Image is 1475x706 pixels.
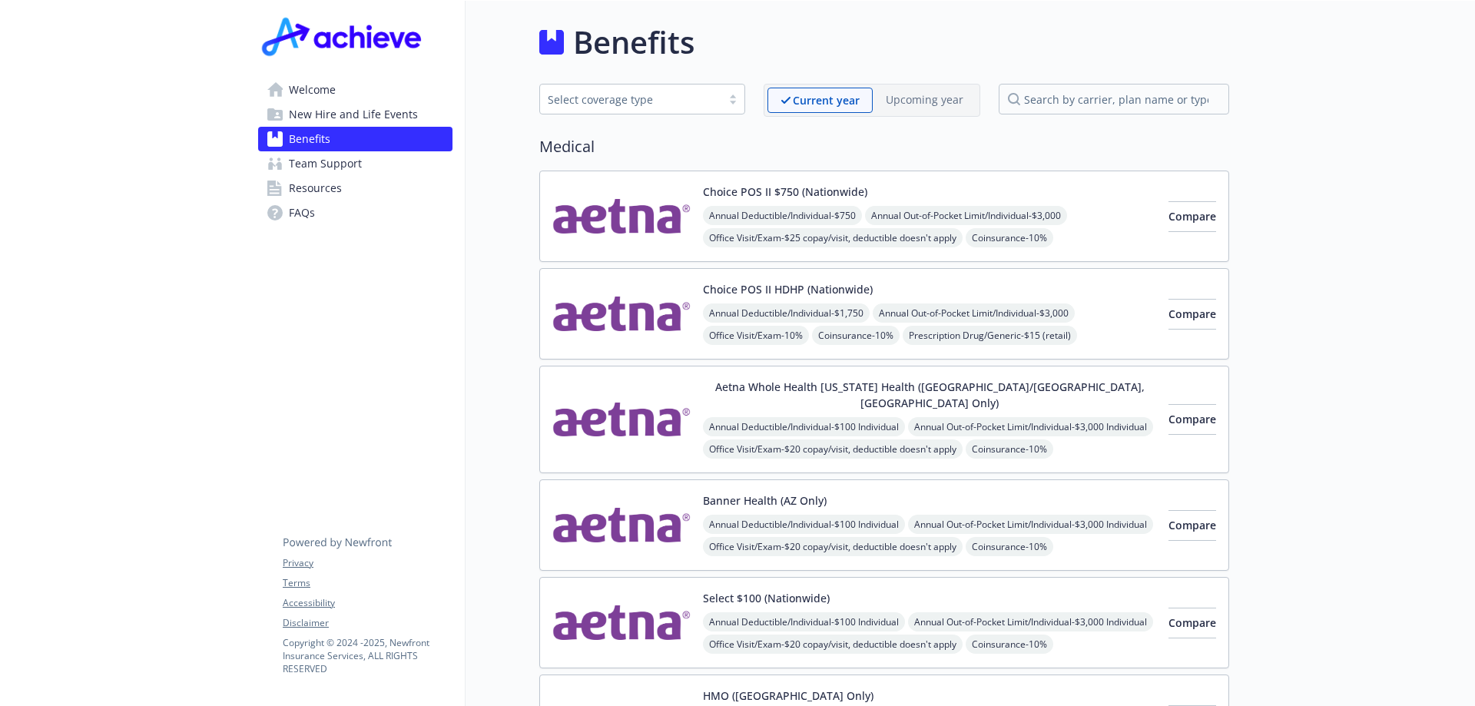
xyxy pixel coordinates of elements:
span: Annual Deductible/Individual - $100 Individual [703,515,905,534]
span: Prescription Drug/Generic - $15 (retail) [903,326,1077,345]
div: Select coverage type [548,91,714,108]
span: Compare [1168,209,1216,224]
span: Office Visit/Exam - 10% [703,326,809,345]
a: Privacy [283,556,452,570]
img: Aetna Inc carrier logo [552,379,691,460]
span: Annual Out-of-Pocket Limit/Individual - $3,000 Individual [908,515,1153,534]
button: Compare [1168,201,1216,232]
button: Compare [1168,510,1216,541]
span: Upcoming year [873,88,976,113]
span: FAQs [289,201,315,225]
img: Aetna Inc carrier logo [552,281,691,346]
span: Coinsurance - 10% [966,537,1053,556]
a: Disclaimer [283,616,452,630]
a: Team Support [258,151,452,176]
button: Compare [1168,608,1216,638]
p: Upcoming year [886,91,963,108]
span: Annual Out-of-Pocket Limit/Individual - $3,000 Individual [908,417,1153,436]
button: Compare [1168,299,1216,330]
span: Office Visit/Exam - $25 copay/visit, deductible doesn't apply [703,228,963,247]
span: New Hire and Life Events [289,102,418,127]
span: Compare [1168,615,1216,630]
span: Coinsurance - 10% [966,439,1053,459]
button: HMO ([GEOGRAPHIC_DATA] Only) [703,688,873,704]
span: Coinsurance - 10% [812,326,900,345]
h2: Medical [539,135,1229,158]
button: Select $100 (Nationwide) [703,590,830,606]
button: Choice POS II $750 (Nationwide) [703,184,867,200]
span: Office Visit/Exam - $20 copay/visit, deductible doesn't apply [703,635,963,654]
input: search by carrier, plan name or type [999,84,1229,114]
span: Compare [1168,412,1216,426]
button: Choice POS II HDHP (Nationwide) [703,281,873,297]
span: Compare [1168,518,1216,532]
span: Annual Out-of-Pocket Limit/Individual - $3,000 Individual [908,612,1153,631]
img: Aetna Inc carrier logo [552,492,691,558]
span: Annual Out-of-Pocket Limit/Individual - $3,000 [865,206,1067,225]
span: Welcome [289,78,336,102]
a: Welcome [258,78,452,102]
a: Resources [258,176,452,201]
a: New Hire and Life Events [258,102,452,127]
span: Office Visit/Exam - $20 copay/visit, deductible doesn't apply [703,537,963,556]
span: Annual Deductible/Individual - $750 [703,206,862,225]
span: Annual Deductible/Individual - $100 Individual [703,612,905,631]
span: Annual Deductible/Individual - $1,750 [703,303,870,323]
img: Aetna Inc carrier logo [552,184,691,249]
a: Terms [283,576,452,590]
h1: Benefits [573,19,694,65]
p: Current year [793,92,860,108]
p: Copyright © 2024 - 2025 , Newfront Insurance Services, ALL RIGHTS RESERVED [283,636,452,675]
a: FAQs [258,201,452,225]
span: Annual Deductible/Individual - $100 Individual [703,417,905,436]
a: Accessibility [283,596,452,610]
img: Aetna Inc carrier logo [552,590,691,655]
span: Resources [289,176,342,201]
span: Annual Out-of-Pocket Limit/Individual - $3,000 [873,303,1075,323]
span: Team Support [289,151,362,176]
button: Compare [1168,404,1216,435]
span: Coinsurance - 10% [966,228,1053,247]
button: Aetna Whole Health [US_STATE] Health ([GEOGRAPHIC_DATA]/[GEOGRAPHIC_DATA], [GEOGRAPHIC_DATA] Only) [703,379,1156,411]
span: Compare [1168,307,1216,321]
span: Benefits [289,127,330,151]
button: Banner Health (AZ Only) [703,492,827,509]
a: Benefits [258,127,452,151]
span: Office Visit/Exam - $20 copay/visit, deductible doesn't apply [703,439,963,459]
span: Coinsurance - 10% [966,635,1053,654]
